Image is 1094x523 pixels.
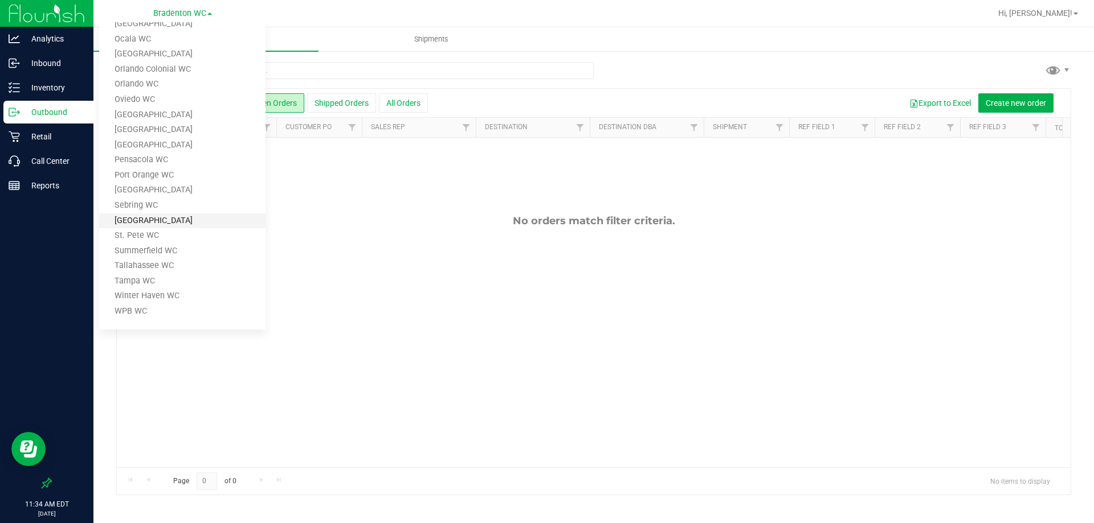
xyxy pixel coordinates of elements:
[11,432,46,466] iframe: Resource center
[9,57,20,69] inline-svg: Inbound
[153,9,206,18] span: Bradenton WC
[9,131,20,142] inline-svg: Retail
[902,93,978,113] button: Export to Excel
[41,477,52,489] label: Pin the sidebar to full width on large screens
[379,93,428,113] button: All Orders
[99,122,266,138] a: [GEOGRAPHIC_DATA]
[9,106,20,118] inline-svg: Outbound
[599,123,656,131] a: Destination DBA
[399,34,464,44] span: Shipments
[99,274,266,289] a: Tampa WC
[93,27,319,51] a: Orders
[307,93,376,113] button: Shipped Orders
[9,155,20,167] inline-svg: Call Center
[99,168,266,183] a: Port Orange WC
[343,118,362,137] a: Filter
[117,215,1071,227] div: No orders match filter criteria.
[99,228,266,244] a: St. Pete WC
[20,56,88,70] p: Inbound
[485,123,528,131] a: Destination
[99,153,266,168] a: Pensacola WC
[258,118,276,137] a: Filter
[99,17,266,32] a: [GEOGRAPHIC_DATA]
[20,154,88,168] p: Call Center
[20,179,88,192] p: Reports
[99,289,266,304] a: Winter Haven WC
[685,118,704,137] a: Filter
[99,77,266,92] a: Orlando WC
[969,123,1006,131] a: Ref Field 3
[20,81,88,94] p: Inventory
[941,118,960,137] a: Filter
[5,509,88,518] p: [DATE]
[99,258,266,274] a: Tallahassee WC
[986,98,1046,108] span: Create new order
[798,123,835,131] a: Ref Field 1
[1027,118,1046,137] a: Filter
[981,472,1059,489] span: No items to display
[20,130,88,143] p: Retail
[457,118,476,137] a: Filter
[319,27,544,51] a: Shipments
[713,123,747,131] a: Shipment
[99,304,266,319] a: WPB WC
[164,472,246,490] span: Page of 0
[5,499,88,509] p: 11:34 AM EDT
[99,92,266,108] a: Oviedo WC
[99,244,266,259] a: Summerfield WC
[99,213,266,229] a: [GEOGRAPHIC_DATA]
[116,62,594,79] input: Search Order ID, Destination, Customer PO...
[571,118,590,137] a: Filter
[285,123,332,131] a: Customer PO
[371,123,405,131] a: Sales Rep
[99,183,266,198] a: [GEOGRAPHIC_DATA]
[9,33,20,44] inline-svg: Analytics
[20,105,88,119] p: Outbound
[978,93,1054,113] button: Create new order
[99,32,266,47] a: Ocala WC
[99,62,266,77] a: Orlando Colonial WC
[9,180,20,191] inline-svg: Reports
[884,123,921,131] a: Ref Field 2
[99,138,266,153] a: [GEOGRAPHIC_DATA]
[99,198,266,213] a: Sebring WC
[99,108,266,123] a: [GEOGRAPHIC_DATA]
[998,9,1072,18] span: Hi, [PERSON_NAME]!
[856,118,875,137] a: Filter
[20,32,88,46] p: Analytics
[770,118,789,137] a: Filter
[9,82,20,93] inline-svg: Inventory
[99,47,266,62] a: [GEOGRAPHIC_DATA]
[245,93,304,113] button: Open Orders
